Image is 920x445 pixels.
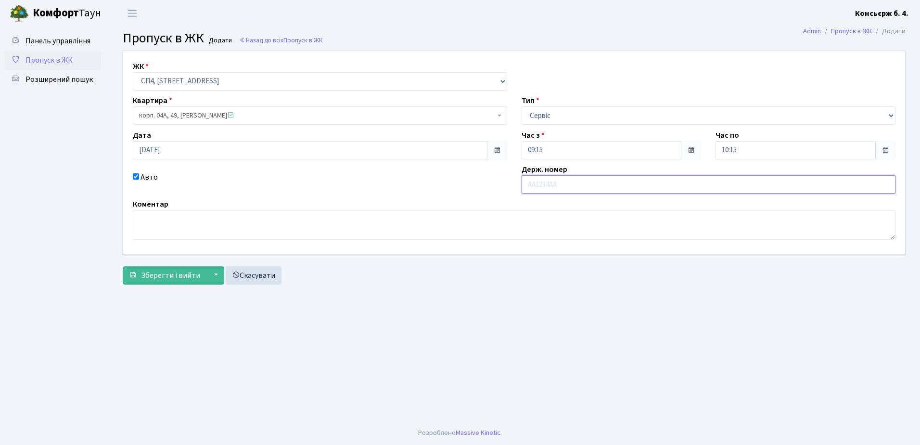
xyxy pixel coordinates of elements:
[120,5,144,21] button: Переключити навігацію
[789,21,920,41] nav: breadcrumb
[33,5,79,21] b: Комфорт
[33,5,101,22] span: Таун
[123,266,206,285] button: Зберегти і вийти
[5,31,101,51] a: Панель управління
[133,61,149,72] label: ЖК
[855,8,908,19] a: Консьєрж б. 4.
[26,55,73,65] span: Пропуск в ЖК
[803,26,821,36] a: Admin
[522,95,539,106] label: Тип
[5,51,101,70] a: Пропуск в ЖК
[522,175,896,194] input: АА1234АА
[418,428,502,438] div: Розроблено .
[26,74,93,85] span: Розширений пошук
[26,36,90,46] span: Панель управління
[522,164,567,175] label: Держ. номер
[456,428,500,438] a: Massive Kinetic
[133,198,168,210] label: Коментар
[133,95,172,106] label: Квартира
[522,130,545,141] label: Час з
[5,70,101,89] a: Розширений пошук
[133,130,151,141] label: Дата
[141,270,200,281] span: Зберегти і вийти
[133,106,507,125] span: корп. 04А, 49, Бондаренко Євгеній Геннадійович <span class='la la-check-square text-success'></span>
[831,26,872,36] a: Пропуск в ЖК
[207,37,235,45] small: Додати .
[139,111,495,120] span: корп. 04А, 49, Бондаренко Євгеній Геннадійович <span class='la la-check-square text-success'></span>
[10,4,29,23] img: logo.png
[283,36,323,45] span: Пропуск в ЖК
[716,130,739,141] label: Час по
[239,36,323,45] a: Назад до всіхПропуск в ЖК
[141,171,158,183] label: Авто
[226,266,281,285] a: Скасувати
[123,28,204,48] span: Пропуск в ЖК
[872,26,906,37] li: Додати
